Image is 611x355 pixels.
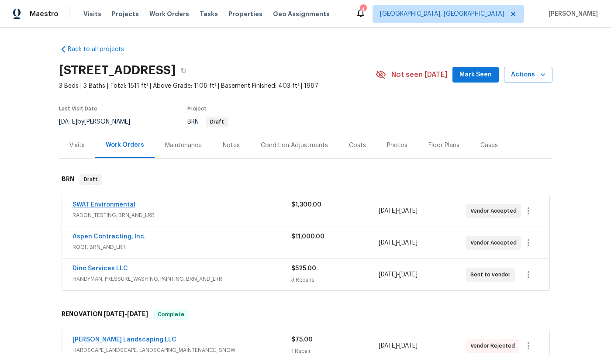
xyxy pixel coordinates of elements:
[59,66,176,75] h2: [STREET_ADDRESS]
[59,117,141,127] div: by [PERSON_NAME]
[200,11,218,17] span: Tasks
[261,141,328,150] div: Condition Adjustments
[72,234,146,240] a: Aspen Contracting, Inc.
[104,311,148,317] span: -
[399,272,418,278] span: [DATE]
[154,310,188,319] span: Complete
[59,106,97,111] span: Last Visit Date
[59,45,143,54] a: Back to all projects
[291,337,313,343] span: $75.00
[72,337,176,343] a: [PERSON_NAME] Landscaping LLC
[379,238,418,247] span: -
[72,275,291,283] span: HANDYMAN, PRESSURE_WASHING, PAINTING, BRN_AND_LRR
[349,141,366,150] div: Costs
[72,243,291,252] span: ROOF, BRN_AND_LRR
[379,240,397,246] span: [DATE]
[470,207,520,215] span: Vendor Accepted
[59,165,552,193] div: BRN Draft
[291,234,324,240] span: $11,000.00
[106,141,144,149] div: Work Orders
[80,175,101,184] span: Draft
[379,207,418,215] span: -
[62,174,74,185] h6: BRN
[379,270,418,279] span: -
[452,67,499,83] button: Mark Seen
[291,276,379,284] div: 3 Repairs
[379,343,397,349] span: [DATE]
[291,202,321,208] span: $1,300.00
[470,341,518,350] span: Vendor Rejected
[187,106,207,111] span: Project
[380,10,504,18] span: [GEOGRAPHIC_DATA], [GEOGRAPHIC_DATA]
[470,238,520,247] span: Vendor Accepted
[62,309,148,320] h6: RENOVATION
[228,10,262,18] span: Properties
[399,208,418,214] span: [DATE]
[165,141,202,150] div: Maintenance
[72,346,291,355] span: HARDSCAPE_LANDSCAPE, LANDSCAPING_MAINTENANCE, SNOW
[127,311,148,317] span: [DATE]
[379,208,397,214] span: [DATE]
[291,265,316,272] span: $525.00
[207,119,228,124] span: Draft
[104,311,124,317] span: [DATE]
[459,69,492,80] span: Mark Seen
[72,265,128,272] a: Dino Services LLC
[391,70,447,79] span: Not seen [DATE]
[59,119,77,125] span: [DATE]
[59,300,552,328] div: RENOVATION [DATE]-[DATE]Complete
[30,10,59,18] span: Maestro
[72,202,135,208] a: SWAT Environmental
[379,272,397,278] span: [DATE]
[399,343,418,349] span: [DATE]
[176,62,191,78] button: Copy Address
[399,240,418,246] span: [DATE]
[83,10,101,18] span: Visits
[480,141,498,150] div: Cases
[149,10,189,18] span: Work Orders
[504,67,552,83] button: Actions
[112,10,139,18] span: Projects
[470,270,514,279] span: Sent to vendor
[511,69,545,80] span: Actions
[72,211,291,220] span: RADON_TESTING, BRN_AND_LRR
[223,141,240,150] div: Notes
[387,141,407,150] div: Photos
[545,10,598,18] span: [PERSON_NAME]
[187,119,228,125] span: BRN
[379,341,418,350] span: -
[360,5,366,14] div: 4
[273,10,330,18] span: Geo Assignments
[59,82,376,90] span: 3 Beds | 3 Baths | Total: 1511 ft² | Above Grade: 1108 ft² | Basement Finished: 403 ft² | 1987
[428,141,459,150] div: Floor Plans
[69,141,85,150] div: Visits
